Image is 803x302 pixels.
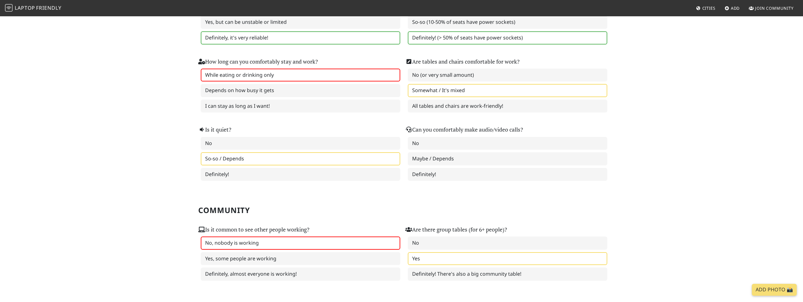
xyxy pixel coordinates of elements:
[755,5,794,11] span: Join Community
[5,3,61,14] a: LaptopFriendly LaptopFriendly
[694,3,718,14] a: Cities
[201,168,400,181] label: Definitely!
[201,84,400,97] label: Depends on how busy it gets
[201,100,400,113] label: I can stay as long as I want!
[408,237,607,250] label: No
[201,137,400,150] label: No
[198,225,309,234] label: Is it common to see other people working?
[198,206,605,215] h2: Community
[201,268,400,281] label: Definitely, almost everyone is working!
[201,237,400,250] label: No, nobody is working
[408,16,607,29] label: So-so (10-50% of seats have power sockets)
[405,225,507,234] label: Are there group tables (for 6+ people)?
[5,4,13,12] img: LaptopFriendly
[408,137,607,150] label: No
[201,252,400,265] label: Yes, some people are working
[201,152,400,165] label: So-so / Depends
[702,5,715,11] span: Cities
[405,125,523,134] label: Can you comfortably make audio/video calls?
[746,3,796,14] a: Join Community
[198,57,318,66] label: How long can you comfortably stay and work?
[408,152,607,165] label: Maybe / Depends
[731,5,740,11] span: Add
[408,252,607,265] label: Yes
[408,84,607,97] label: Somewhat / It's mixed
[722,3,742,14] a: Add
[201,69,400,82] label: While eating or drinking only
[198,125,231,134] label: Is it quiet?
[15,4,35,11] span: Laptop
[408,31,607,44] label: Definitely! (> 50% of seats have power sockets)
[201,16,400,29] label: Yes, but can be unstable or limited
[36,4,61,11] span: Friendly
[408,168,607,181] label: Definitely!
[405,57,519,66] label: Are tables and chairs comfortable for work?
[408,100,607,113] label: All tables and chairs are work-friendly!
[408,268,607,281] label: Definitely! There's also a big community table!
[201,31,400,44] label: Definitely, it's very reliable!
[408,69,607,82] label: No (or very small amount)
